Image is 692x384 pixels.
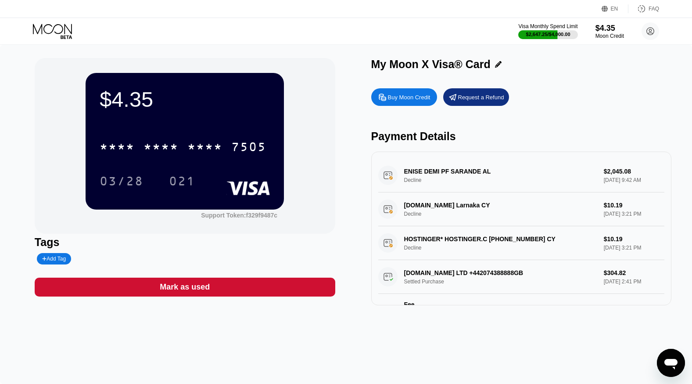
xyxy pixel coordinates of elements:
[35,236,335,249] div: Tags
[231,141,266,155] div: 7505
[443,88,509,106] div: Request a Refund
[378,294,665,336] div: FeeA 1.00% fee (minimum of $1.00) is charged on all transactions$3.05[DATE] 2:41 PM
[100,87,270,112] div: $4.35
[518,23,577,29] div: Visa Monthly Spend Limit
[37,253,71,264] div: Add Tag
[162,170,202,192] div: 021
[100,175,143,189] div: 03/28
[595,33,624,39] div: Moon Credit
[201,212,277,219] div: Support Token: f329f9487c
[595,24,624,33] div: $4.35
[404,301,466,308] div: Fee
[602,4,628,13] div: EN
[42,256,66,262] div: Add Tag
[169,175,195,189] div: 021
[371,88,437,106] div: Buy Moon Credit
[526,32,570,37] div: $2,647.25 / $4,000.00
[649,6,659,12] div: FAQ
[595,24,624,39] div: $4.35Moon Credit
[371,130,672,143] div: Payment Details
[518,23,577,39] div: Visa Monthly Spend Limit$2,647.25/$4,000.00
[388,94,430,101] div: Buy Moon Credit
[93,170,150,192] div: 03/28
[371,58,491,71] div: My Moon X Visa® Card
[657,349,685,377] iframe: زر إطلاق نافذة المراسلة
[628,4,659,13] div: FAQ
[201,212,277,219] div: Support Token:f329f9487c
[458,94,504,101] div: Request a Refund
[160,282,210,292] div: Mark as used
[35,278,335,297] div: Mark as used
[611,6,618,12] div: EN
